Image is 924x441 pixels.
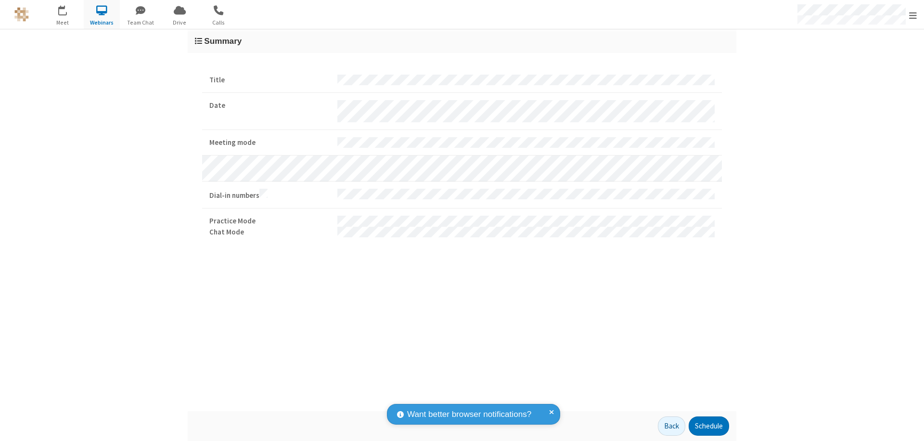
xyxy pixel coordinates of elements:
span: Calls [201,18,237,27]
span: Summary [204,36,242,46]
div: 4 [65,5,71,13]
button: Back [658,416,685,436]
span: Team Chat [123,18,159,27]
button: Schedule [689,416,729,436]
span: Webinars [84,18,120,27]
strong: Title [209,75,330,86]
strong: Dial-in numbers [209,189,330,201]
strong: Date [209,100,330,111]
span: Meet [45,18,81,27]
strong: Meeting mode [209,137,330,148]
img: QA Selenium DO NOT DELETE OR CHANGE [14,7,29,22]
strong: Chat Mode [209,227,330,238]
span: Drive [162,18,198,27]
strong: Practice Mode [209,216,330,227]
span: Want better browser notifications? [407,408,531,421]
